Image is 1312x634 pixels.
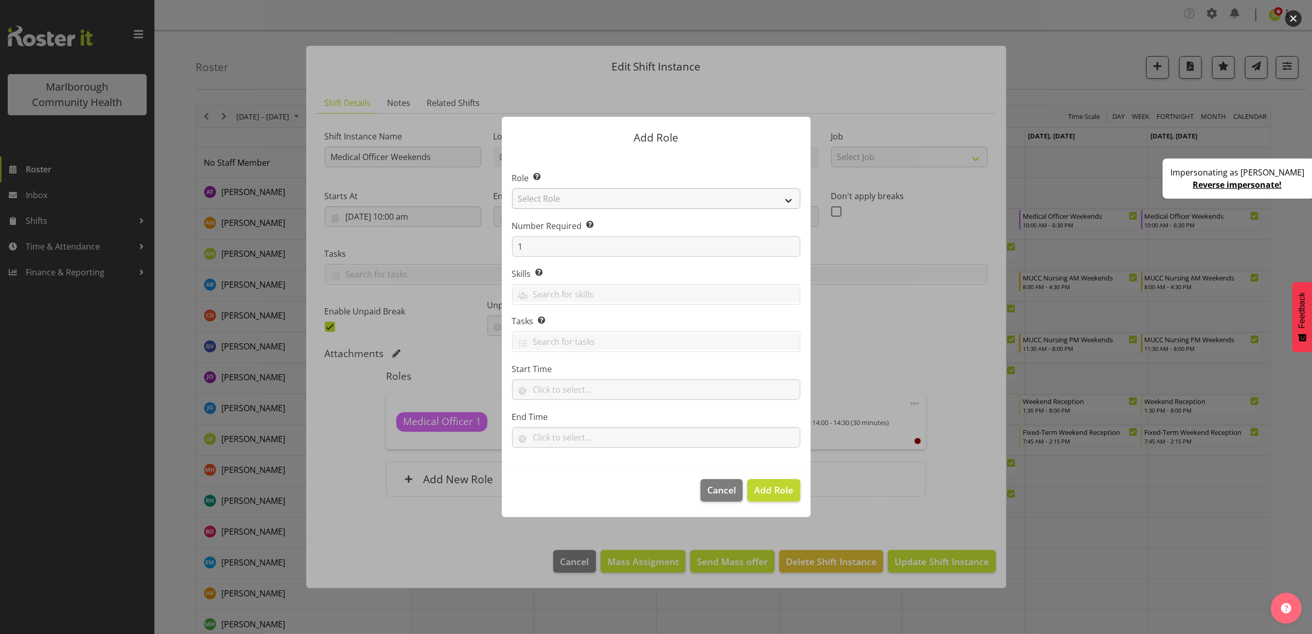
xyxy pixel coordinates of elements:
input: Search for tasks [513,334,800,350]
label: Start Time [512,363,800,375]
img: help-xxl-2.png [1281,603,1291,613]
label: Tasks [512,315,800,327]
p: Impersonating as [PERSON_NAME] [1170,166,1304,179]
label: End Time [512,411,800,423]
input: Click to select... [512,379,800,400]
input: Search for skills [513,286,800,302]
label: Role [512,172,800,184]
span: Add Role [754,484,793,496]
label: Skills [512,268,800,280]
button: Cancel [701,479,743,502]
span: Feedback [1298,292,1307,328]
p: Add Role [512,132,800,143]
label: Number Required [512,220,800,232]
button: Add Role [747,479,800,502]
button: Feedback - Show survey [1292,282,1312,352]
span: Cancel [707,483,736,497]
a: Reverse impersonate! [1193,179,1282,190]
input: Click to select... [512,427,800,448]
